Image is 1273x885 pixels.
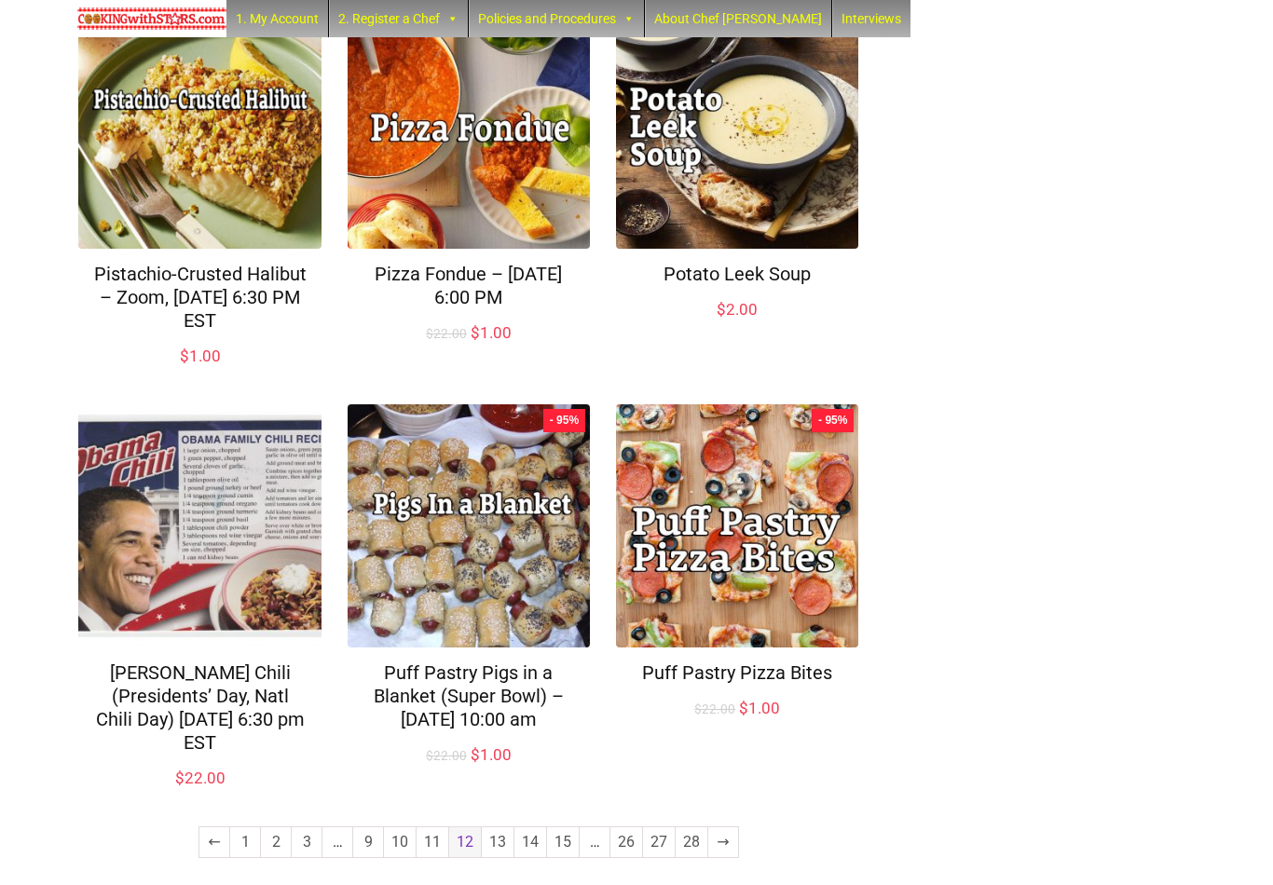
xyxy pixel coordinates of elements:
a: Page 1 [230,827,260,857]
span: $ [426,748,433,763]
span: $ [471,745,480,764]
img: Chef Paula's Cooking With Stars [77,7,226,30]
a: Pistachio-Crusted Halibut – Zoom, [DATE] 6:30 PM EST [94,263,307,332]
span: $ [426,326,433,341]
span: $ [175,769,185,787]
bdi: 1.00 [471,745,512,764]
a: Puff Pastry Pizza Bites [642,661,832,684]
bdi: 22.00 [426,748,467,763]
a: Page 9 [353,827,383,857]
img: Potato Leek Soup [616,7,858,249]
a: Page 2 [261,827,291,857]
bdi: 1.00 [180,347,221,365]
a: Page 27 [643,827,675,857]
span: $ [717,300,726,319]
span: $ [180,347,189,365]
a: Puff Pastry Pigs in a Blanket (Super Bowl) – [DATE] 10:00 am [374,661,564,730]
bdi: 22.00 [175,769,226,787]
span: Page 12 [449,827,481,857]
bdi: 22.00 [694,701,735,716]
a: Page 10 [384,827,416,857]
a: → [708,827,738,857]
a: Page 14 [514,827,546,857]
span: - 95% [818,414,847,428]
a: Page 11 [417,827,448,857]
img: President Obama’s Chili (Presidents’ Day, Natl Chili Day) Feb.21, 2022 at 6:30 pm EST [78,404,321,647]
bdi: 22.00 [426,326,467,341]
span: $ [739,699,748,717]
a: Page 15 [547,827,579,857]
a: Page 26 [610,827,642,857]
a: Page 28 [676,827,707,857]
bdi: 1.00 [471,323,512,342]
img: Puff Pastry Pigs in a Blanket (Super Bowl) – Sunday Feb 13, 2022 at 10:00 am [348,404,590,647]
a: Page 3 [292,827,322,857]
img: Pistachio-Crusted Halibut [78,7,321,249]
a: Pizza Fondue – [DATE] 6:00 PM [375,263,562,308]
img: Pizza Fondue – Mon.Feb.8st @ 6:00 PM [348,7,590,249]
img: Puff Pastry Pizza Bites [616,404,858,647]
span: $ [471,323,480,342]
a: [PERSON_NAME] Chili (Presidents’ Day, Natl Chili Day) [DATE] 6:30 pm EST [96,661,305,754]
span: … [580,827,609,857]
span: $ [694,701,702,716]
bdi: 2.00 [717,300,758,319]
bdi: 1.00 [739,699,780,717]
a: Page 13 [482,827,513,857]
a: Potato Leek Soup [664,263,811,285]
span: … [322,827,352,857]
span: - 95% [550,414,579,428]
a: ← [199,827,229,857]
